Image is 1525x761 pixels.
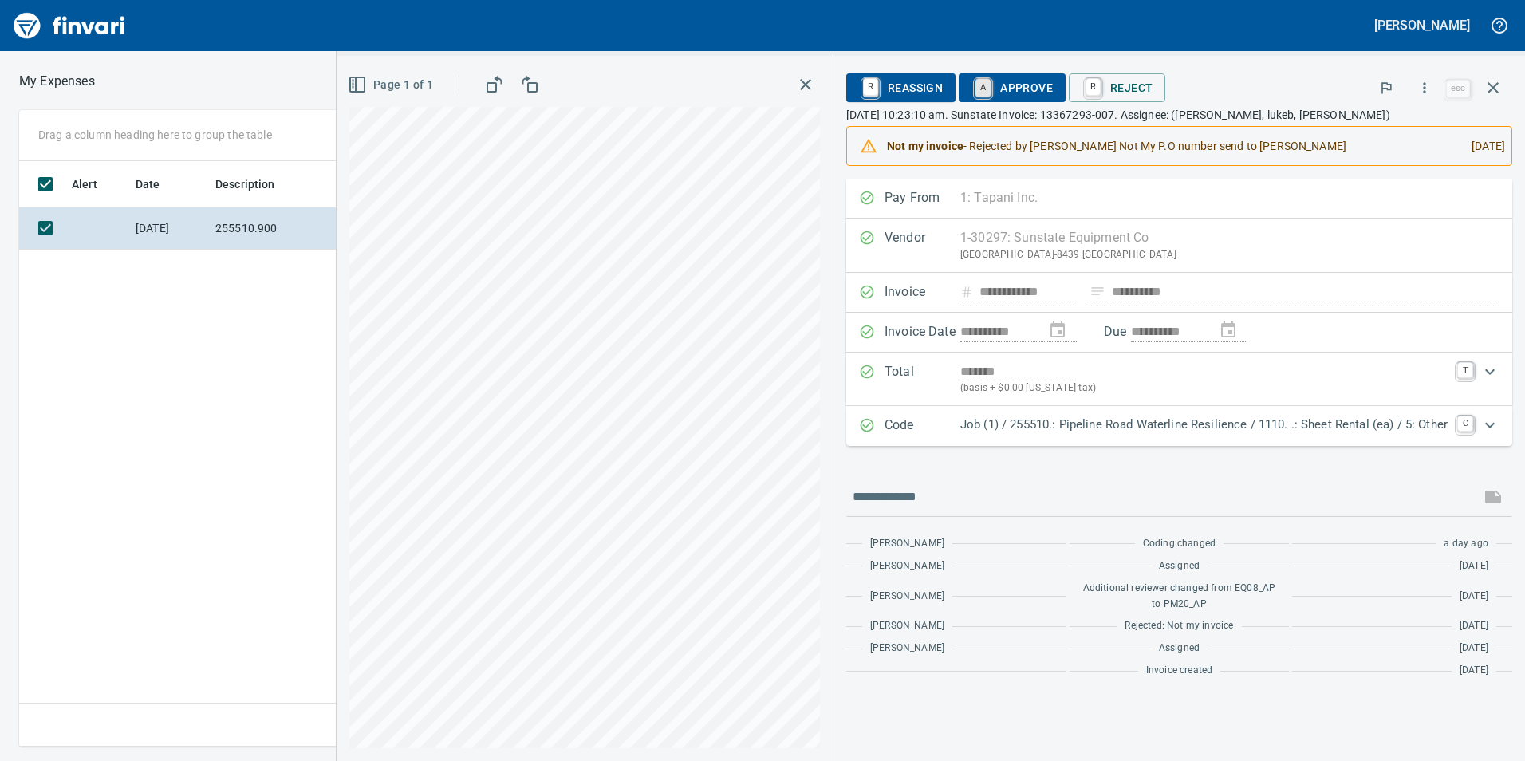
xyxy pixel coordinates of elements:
[215,175,296,194] span: Description
[209,207,353,250] td: 255510.900
[959,73,1066,102] button: AApprove
[1442,69,1512,107] span: Close invoice
[1460,558,1488,574] span: [DATE]
[1086,78,1101,96] a: R
[870,641,944,657] span: [PERSON_NAME]
[1082,74,1153,101] span: Reject
[870,536,944,552] span: [PERSON_NAME]
[1370,13,1474,37] button: [PERSON_NAME]
[887,132,1459,160] div: - Rejected by [PERSON_NAME] Not My P.O number send to [PERSON_NAME]
[1460,641,1488,657] span: [DATE]
[19,72,95,91] nav: breadcrumb
[136,175,181,194] span: Date
[960,380,1448,396] p: (basis + $0.00 [US_STATE] tax)
[1460,663,1488,679] span: [DATE]
[72,175,118,194] span: Alert
[19,72,95,91] p: My Expenses
[870,558,944,574] span: [PERSON_NAME]
[846,107,1512,123] p: [DATE] 10:23:10 am. Sunstate Invoice: 13367293-007. Assignee: ([PERSON_NAME], lukeb, [PERSON_NAME])
[1457,362,1473,378] a: T
[1444,536,1488,552] span: a day ago
[971,74,1053,101] span: Approve
[1474,478,1512,516] span: This records your message into the invoice and notifies anyone mentioned
[863,78,878,96] a: R
[129,207,209,250] td: [DATE]
[10,6,129,45] img: Finvari
[38,127,272,143] p: Drag a column heading here to group the table
[345,70,439,100] button: Page 1 of 1
[1407,70,1442,105] button: More
[1459,132,1505,160] div: [DATE]
[1159,641,1200,657] span: Assigned
[870,589,944,605] span: [PERSON_NAME]
[1125,618,1233,634] span: Rejected: Not my invoice
[215,175,275,194] span: Description
[1460,618,1488,634] span: [DATE]
[1078,581,1282,613] span: Additional reviewer changed from EQ08_AP to PM20_AP
[885,362,960,396] p: Total
[1369,70,1404,105] button: Flag
[960,416,1448,434] p: Job (1) / 255510.: Pipeline Road Waterline Resilience / 1110. .: Sheet Rental (ea) / 5: Other
[1069,73,1165,102] button: RReject
[1446,80,1470,97] a: esc
[846,73,956,102] button: RReassign
[846,353,1512,406] div: Expand
[859,74,943,101] span: Reassign
[975,79,991,97] a: A
[1159,558,1200,574] span: Assigned
[351,75,433,95] span: Page 1 of 1
[136,175,160,194] span: Date
[885,416,960,436] p: Code
[1374,17,1470,34] h5: [PERSON_NAME]
[887,140,963,152] strong: Not my invoice
[1460,589,1488,605] span: [DATE]
[1146,663,1213,679] span: Invoice created
[1143,536,1216,552] span: Coding changed
[72,175,97,194] span: Alert
[1457,416,1473,432] a: C
[846,406,1512,446] div: Expand
[870,618,944,634] span: [PERSON_NAME]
